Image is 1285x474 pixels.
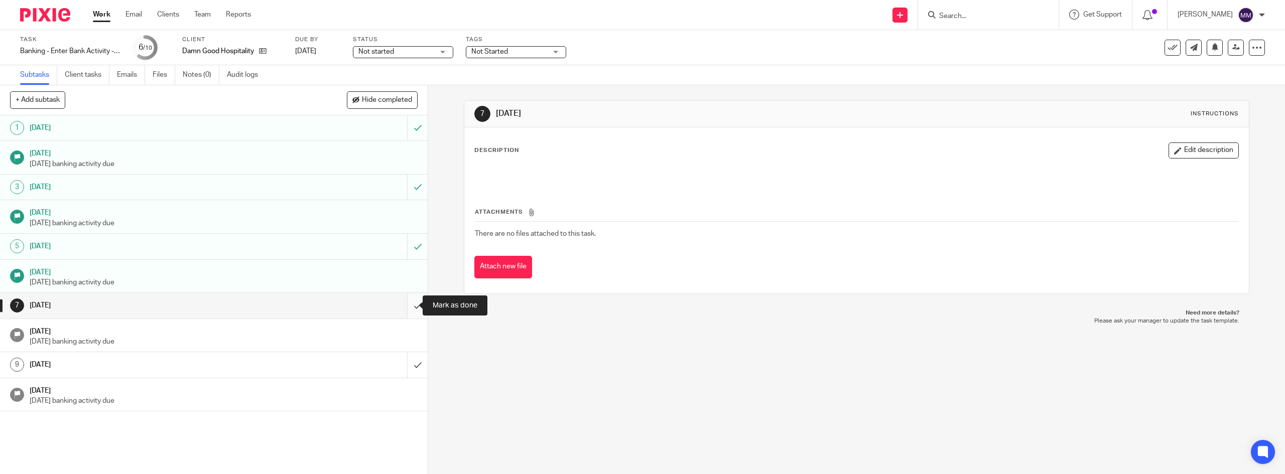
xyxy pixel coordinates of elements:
[10,180,24,194] div: 3
[226,10,251,20] a: Reports
[358,48,394,55] span: Not started
[30,396,418,406] p: [DATE] banking activity due
[30,120,275,135] h1: [DATE]
[475,230,596,237] span: There are no files attached to this task.
[30,324,418,337] h1: [DATE]
[10,358,24,372] div: 9
[295,36,340,44] label: Due by
[143,45,152,51] small: /10
[30,383,418,396] h1: [DATE]
[30,337,418,347] p: [DATE] banking activity due
[474,106,490,122] div: 7
[938,12,1029,21] input: Search
[194,10,211,20] a: Team
[30,298,275,313] h1: [DATE]
[496,108,878,119] h1: [DATE]
[1238,7,1254,23] img: svg%3E
[153,65,175,85] a: Files
[30,205,418,218] h1: [DATE]
[30,180,275,195] h1: [DATE]
[1169,142,1239,159] button: Edit description
[30,146,418,159] h1: [DATE]
[125,10,142,20] a: Email
[1178,10,1233,20] p: [PERSON_NAME]
[30,357,275,372] h1: [DATE]
[20,36,120,44] label: Task
[1083,11,1122,18] span: Get Support
[30,218,418,228] p: [DATE] banking activity due
[117,65,145,85] a: Emails
[353,36,453,44] label: Status
[10,239,24,253] div: 5
[182,36,283,44] label: Client
[157,10,179,20] a: Clients
[20,65,57,85] a: Subtasks
[20,46,120,56] div: Banking - Enter Bank Activity - week 33
[474,146,519,154] p: Description
[30,239,275,254] h1: [DATE]
[295,48,316,55] span: [DATE]
[474,309,1239,317] p: Need more details?
[474,317,1239,325] p: Please ask your manager to update the task template.
[471,48,508,55] span: Not Started
[466,36,566,44] label: Tags
[10,91,65,108] button: + Add subtask
[30,277,418,287] p: [DATE] banking activity due
[362,96,412,104] span: Hide completed
[10,298,24,312] div: 7
[474,256,532,278] button: Attach new file
[182,46,254,56] p: Damn Good Hospitality
[30,159,418,169] p: [DATE] banking activity due
[183,65,219,85] a: Notes (0)
[1191,110,1239,118] div: Instructions
[227,65,266,85] a: Audit logs
[20,8,70,22] img: Pixie
[347,91,418,108] button: Hide completed
[65,65,109,85] a: Client tasks
[139,42,152,53] div: 6
[475,209,523,215] span: Attachments
[93,10,110,20] a: Work
[10,121,24,135] div: 1
[30,265,418,277] h1: [DATE]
